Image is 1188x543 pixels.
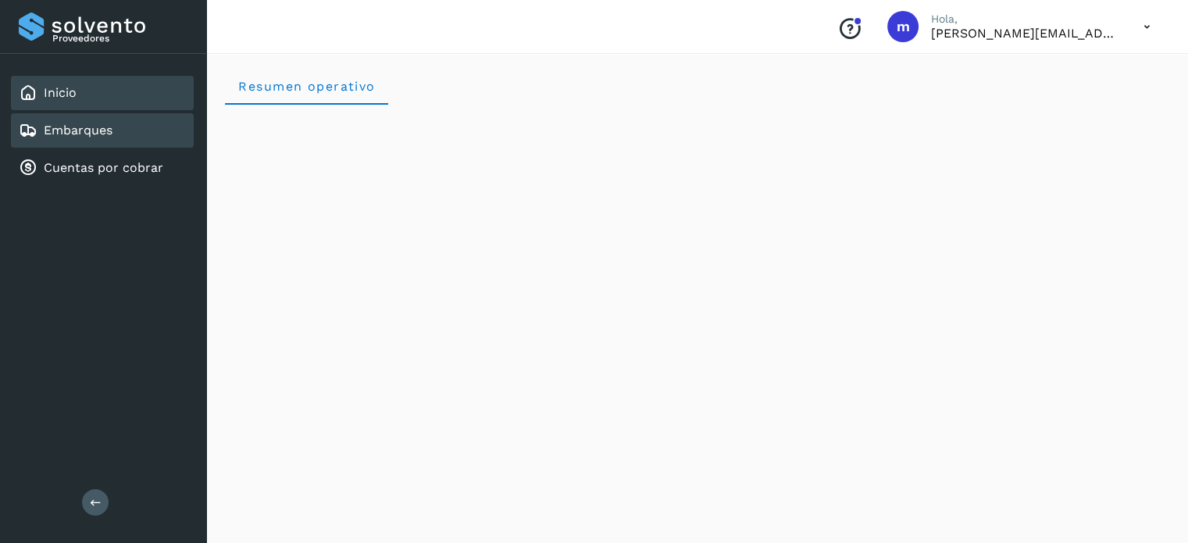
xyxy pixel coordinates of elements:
p: mariela.santiago@fsdelnorte.com [931,26,1118,41]
span: Resumen operativo [237,79,376,94]
a: Cuentas por cobrar [44,160,163,175]
p: Hola, [931,13,1118,26]
p: Proveedores [52,33,187,44]
div: Cuentas por cobrar [11,151,194,185]
div: Embarques [11,113,194,148]
div: Inicio [11,76,194,110]
a: Embarques [44,123,112,138]
a: Inicio [44,85,77,100]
